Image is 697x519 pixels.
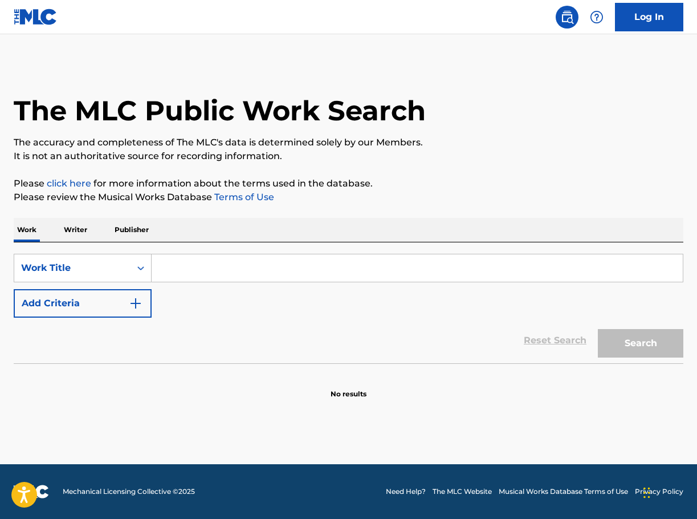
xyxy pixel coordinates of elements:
[14,289,152,318] button: Add Criteria
[14,254,683,363] form: Search Form
[63,486,195,497] span: Mechanical Licensing Collective © 2025
[14,149,683,163] p: It is not an authoritative source for recording information.
[590,10,604,24] img: help
[585,6,608,29] div: Help
[14,9,58,25] img: MLC Logo
[433,486,492,497] a: The MLC Website
[386,486,426,497] a: Need Help?
[212,192,274,202] a: Terms of Use
[640,464,697,519] iframe: Chat Widget
[14,136,683,149] p: The accuracy and completeness of The MLC's data is determined solely by our Members.
[60,218,91,242] p: Writer
[499,486,628,497] a: Musical Works Database Terms of Use
[47,178,91,189] a: click here
[331,375,366,399] p: No results
[14,218,40,242] p: Work
[14,485,49,498] img: logo
[643,476,650,510] div: Drag
[635,486,683,497] a: Privacy Policy
[14,190,683,204] p: Please review the Musical Works Database
[560,10,574,24] img: search
[615,3,683,31] a: Log In
[14,94,426,128] h1: The MLC Public Work Search
[111,218,152,242] p: Publisher
[129,297,142,310] img: 9d2ae6d4665cec9f34b9.svg
[21,261,124,275] div: Work Title
[556,6,578,29] a: Public Search
[14,177,683,190] p: Please for more information about the terms used in the database.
